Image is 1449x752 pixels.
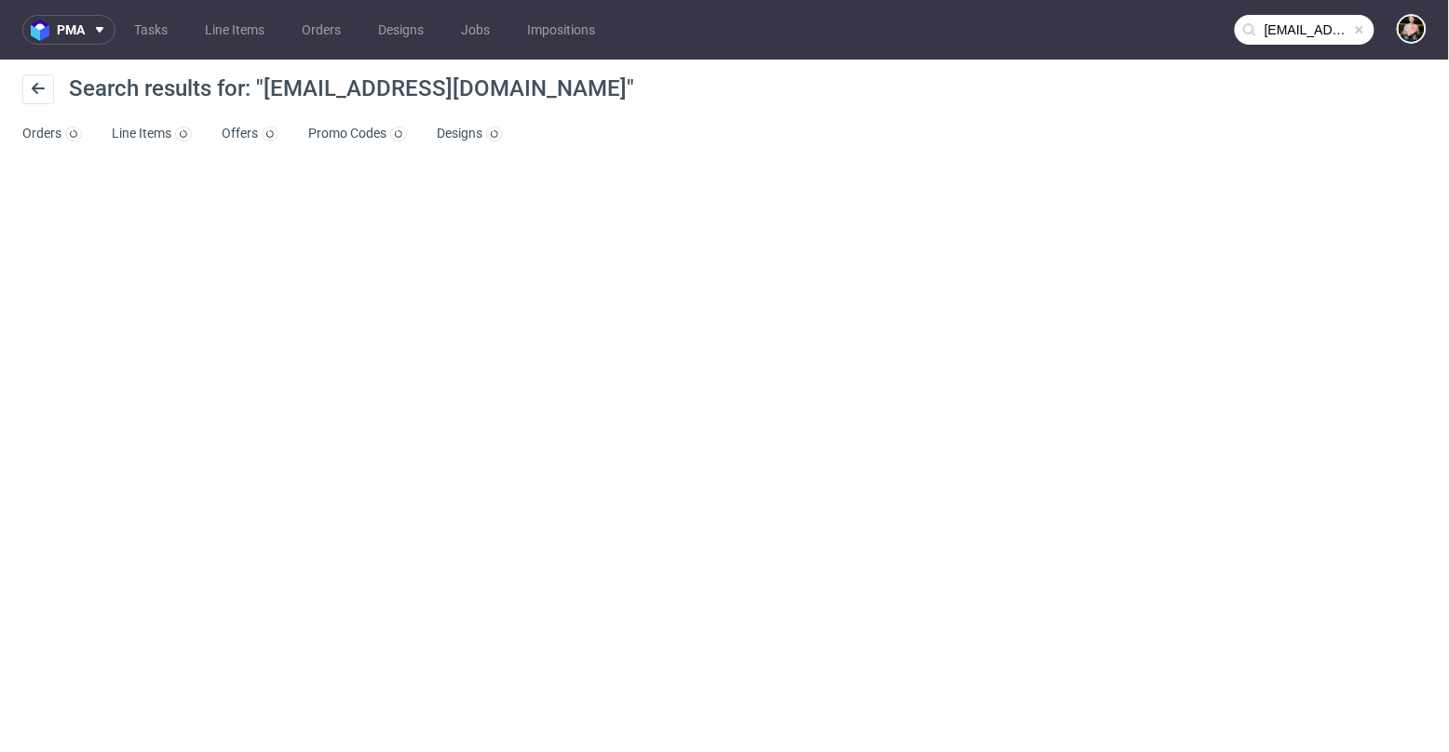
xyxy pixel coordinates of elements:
[1399,16,1425,42] img: Marta Tomaszewska
[516,15,606,45] a: Impositions
[123,15,179,45] a: Tasks
[194,15,276,45] a: Line Items
[31,20,57,41] img: logo
[367,15,435,45] a: Designs
[437,119,503,149] a: Designs
[450,15,501,45] a: Jobs
[112,119,192,149] a: Line Items
[22,119,82,149] a: Orders
[22,15,115,45] button: pma
[222,119,278,149] a: Offers
[291,15,352,45] a: Orders
[57,23,85,36] span: pma
[69,75,634,101] span: Search results for: "[EMAIL_ADDRESS][DOMAIN_NAME]"
[308,119,407,149] a: Promo Codes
